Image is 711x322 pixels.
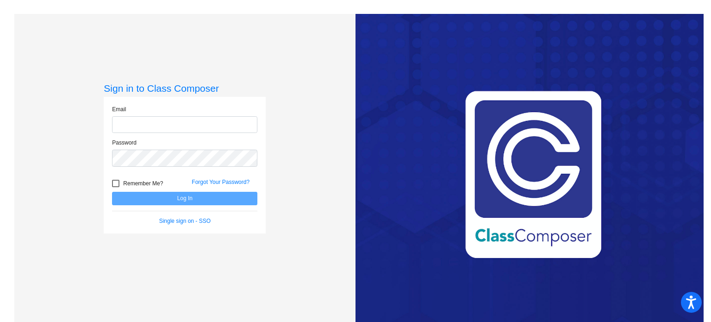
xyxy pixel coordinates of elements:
[112,139,137,147] label: Password
[123,178,163,189] span: Remember Me?
[112,105,126,114] label: Email
[104,82,266,94] h3: Sign in to Class Composer
[159,218,211,224] a: Single sign on - SSO
[192,179,249,185] a: Forgot Your Password?
[112,192,257,205] button: Log In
